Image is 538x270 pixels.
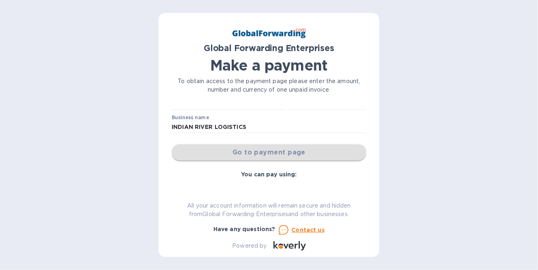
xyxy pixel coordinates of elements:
p: To obtain access to the payment page please enter the amount, number and currency of one unpaid i... [172,77,366,94]
b: You can pay using: [241,171,297,178]
label: Business name [172,115,209,120]
b: Global Forwarding Enterprises [204,43,334,53]
u: Contact us [292,227,325,233]
p: Powered by [232,242,267,250]
input: Enter business name [172,121,366,133]
h1: Make a payment [172,57,366,74]
b: Have any questions? [213,226,275,232]
p: All your account information will remain secure and hidden from Global Forwarding Enterprises and... [172,201,366,219]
